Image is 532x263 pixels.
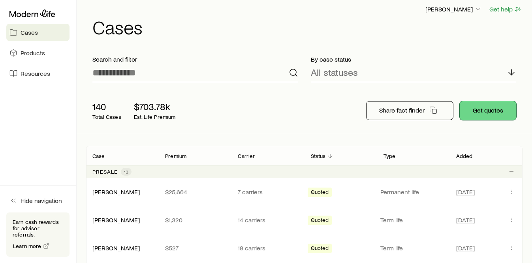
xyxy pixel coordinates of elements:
[238,188,298,196] p: 7 carriers
[92,244,140,252] a: [PERSON_NAME]
[489,5,523,14] button: Get help
[21,70,50,77] span: Resources
[311,67,358,78] p: All statuses
[379,106,425,114] p: Share fact finder
[92,169,118,175] p: Presale
[165,153,186,159] p: Premium
[238,216,298,224] p: 14 carriers
[311,245,329,253] span: Quoted
[13,219,63,238] p: Earn cash rewards for advisor referrals.
[456,188,475,196] span: [DATE]
[383,153,396,159] p: Type
[92,114,121,120] p: Total Cases
[311,55,517,63] p: By case status
[92,101,121,112] p: 140
[425,5,483,14] button: [PERSON_NAME]
[380,244,447,252] p: Term life
[21,49,45,57] span: Products
[6,44,70,62] a: Products
[21,28,38,36] span: Cases
[165,188,225,196] p: $25,664
[13,243,41,249] span: Learn more
[460,101,516,120] button: Get quotes
[124,169,128,175] span: 13
[425,5,482,13] p: [PERSON_NAME]
[311,217,329,225] span: Quoted
[134,101,176,112] p: $703.78k
[456,216,475,224] span: [DATE]
[380,188,447,196] p: Permanent life
[92,188,140,195] a: [PERSON_NAME]
[6,192,70,209] button: Hide navigation
[456,153,473,159] p: Added
[165,244,225,252] p: $527
[456,244,475,252] span: [DATE]
[366,101,453,120] button: Share fact finder
[6,65,70,82] a: Resources
[92,153,105,159] p: Case
[134,114,176,120] p: Est. Life Premium
[238,153,255,159] p: Carrier
[165,216,225,224] p: $1,320
[6,24,70,41] a: Cases
[238,244,298,252] p: 18 carriers
[380,216,447,224] p: Term life
[92,216,140,224] a: [PERSON_NAME]
[311,189,329,197] span: Quoted
[92,17,523,36] h1: Cases
[6,212,70,257] div: Earn cash rewards for advisor referrals.Learn more
[21,197,62,205] span: Hide navigation
[92,55,298,63] p: Search and filter
[311,153,326,159] p: Status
